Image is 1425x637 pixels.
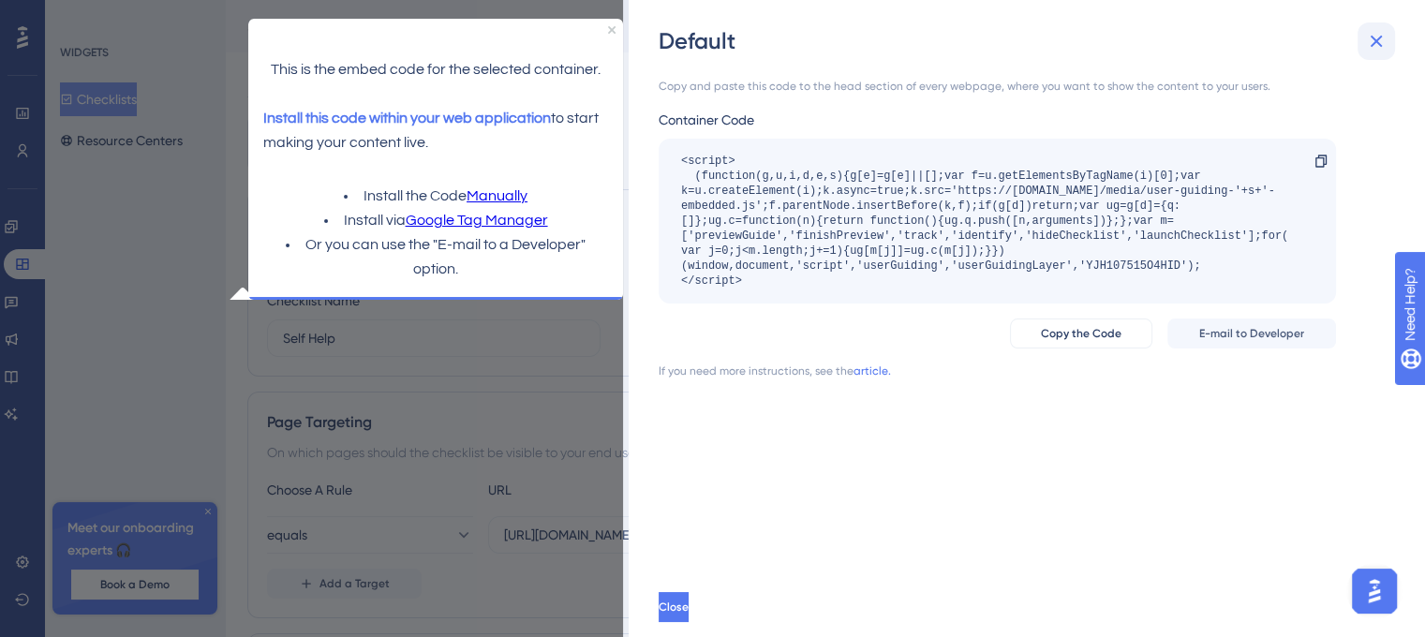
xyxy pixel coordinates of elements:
p: to start making your content live. [34,107,379,156]
span: Close [659,600,689,615]
li: Or you can use the "E-mail to a Developer" option. [34,233,379,282]
a: Google Tag Manager [176,209,319,233]
div: If you need more instructions, see the [659,363,854,378]
span: E-mail to Developer [1199,326,1304,341]
li: Install via [34,209,379,233]
div: Default [659,26,1399,56]
a: Manually [237,185,298,209]
a: article. [854,363,891,378]
p: This is the embed code for the selected container. [34,58,379,82]
div: Copy and paste this code to the head section of every webpage, where you want to show the content... [659,79,1336,94]
button: E-mail to Developer [1167,318,1336,348]
li: Install the Code [34,185,379,209]
div: <script> (function(g,u,i,d,e,s){g[e]=g[e]||[];var f=u.getElementsByTagName(i)[0];var k=u.createEl... [681,154,1295,289]
span: Need Help? [44,5,117,27]
button: Copy the Code [1010,318,1152,348]
button: Close [659,592,689,622]
span: Install this code within your web application [34,111,321,126]
div: Container Code [659,109,1336,131]
span: Copy the Code [1041,326,1121,341]
div: Close Preview [379,26,386,34]
iframe: UserGuiding AI Assistant Launcher [1346,563,1403,619]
